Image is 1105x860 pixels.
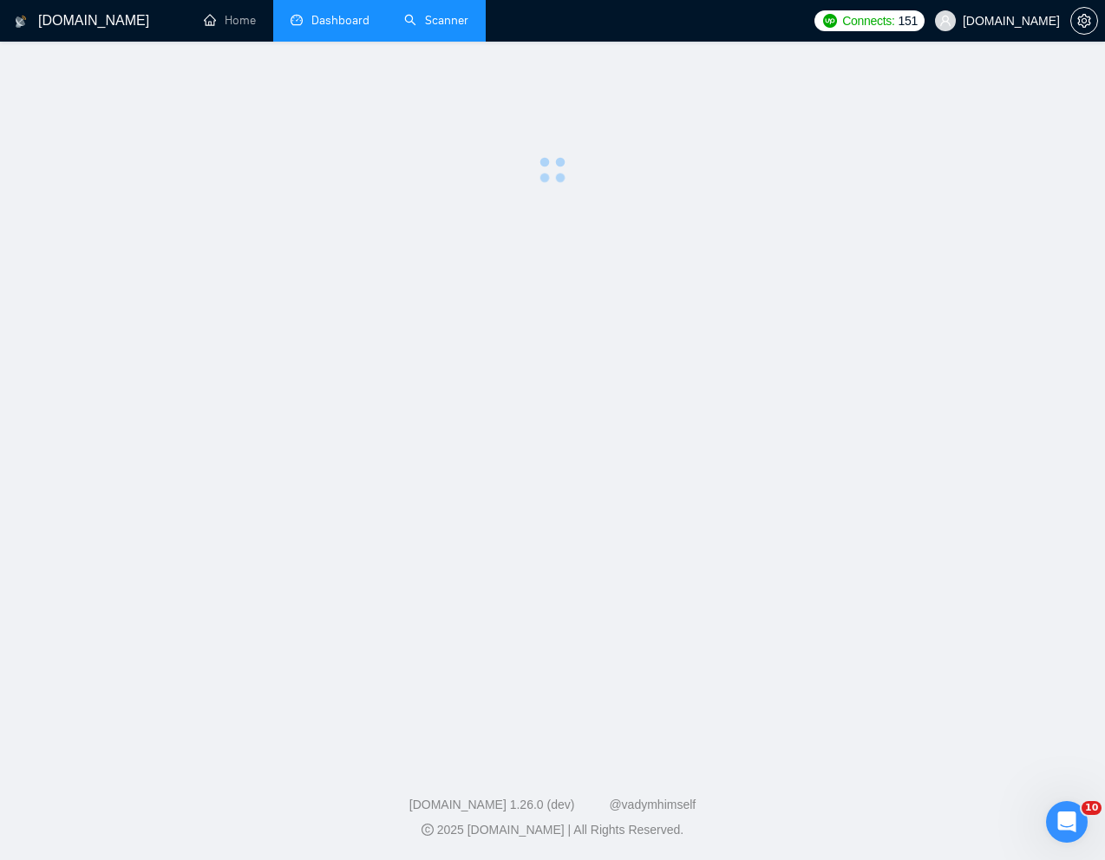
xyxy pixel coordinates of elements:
button: setting [1070,7,1098,35]
span: dashboard [291,14,303,26]
a: setting [1070,14,1098,28]
img: upwork-logo.png [823,14,837,28]
a: searchScanner [404,13,468,28]
span: user [939,15,951,27]
a: homeHome [204,13,256,28]
span: copyright [422,824,434,836]
iframe: Intercom live chat [1046,801,1088,843]
span: Connects: [842,11,894,30]
span: Dashboard [311,13,369,28]
span: setting [1071,14,1097,28]
div: 2025 [DOMAIN_NAME] | All Rights Reserved. [14,821,1091,839]
span: 10 [1082,801,1102,815]
img: logo [15,8,27,36]
a: @vadymhimself [609,798,696,811]
span: 151 [899,11,918,30]
a: [DOMAIN_NAME] 1.26.0 (dev) [409,798,575,811]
